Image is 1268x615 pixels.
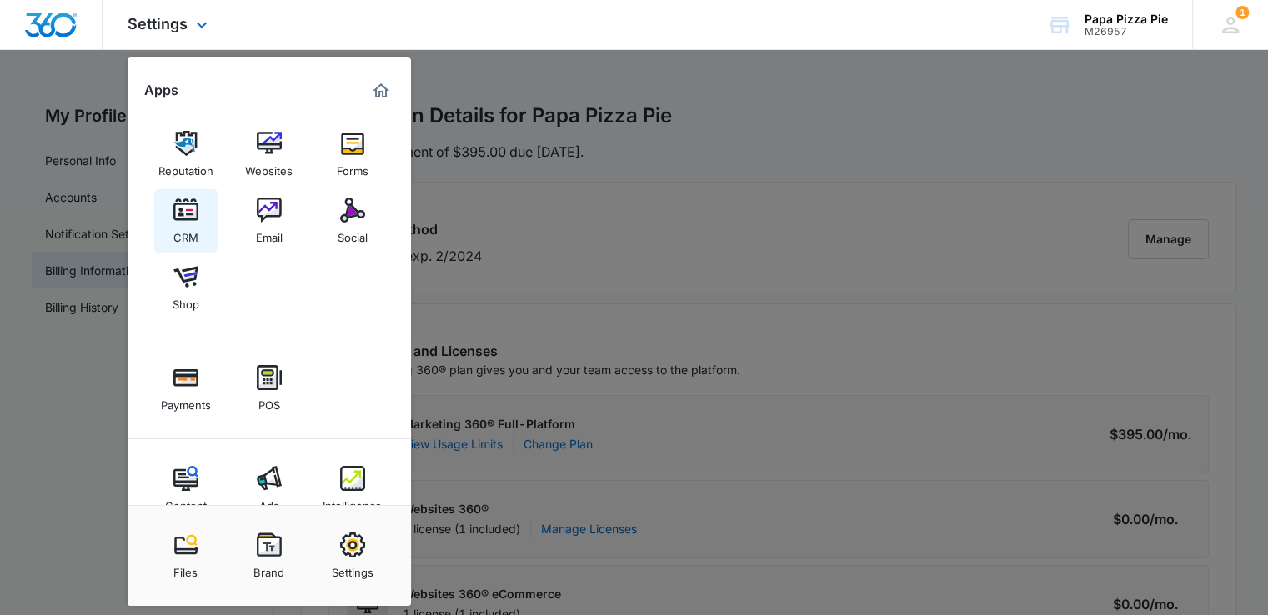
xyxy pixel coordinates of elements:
div: Settings [332,557,373,579]
div: Email [256,222,283,244]
div: Reputation [158,156,213,177]
div: Intelligence [323,491,382,512]
a: Marketing 360® Dashboard [368,77,394,104]
h2: Apps [144,82,178,98]
div: Brand [253,557,284,579]
div: Forms [337,156,368,177]
div: CRM [173,222,198,244]
a: Payments [154,357,218,420]
div: POS [258,390,280,412]
a: Content [154,457,218,521]
a: Email [238,189,301,252]
a: Reputation [154,122,218,186]
div: Payments [161,390,211,412]
a: Ads [238,457,301,521]
a: Files [154,524,218,587]
a: Forms [321,122,384,186]
div: account name [1085,12,1168,26]
div: Websites [245,156,293,177]
a: Intelligence [321,457,384,521]
a: Brand [238,524,301,587]
a: Shop [154,256,218,319]
div: account id [1085,26,1168,37]
a: CRM [154,189,218,252]
div: Content [165,491,207,512]
div: Shop [173,289,199,311]
span: 1 [1235,6,1249,19]
span: Settings [128,15,188,32]
div: notifications count [1235,6,1249,19]
div: Files [173,557,198,579]
a: POS [238,357,301,420]
div: Social [338,222,368,244]
a: Settings [321,524,384,587]
a: Websites [238,122,301,186]
div: Ads [259,491,279,512]
a: Social [321,189,384,252]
